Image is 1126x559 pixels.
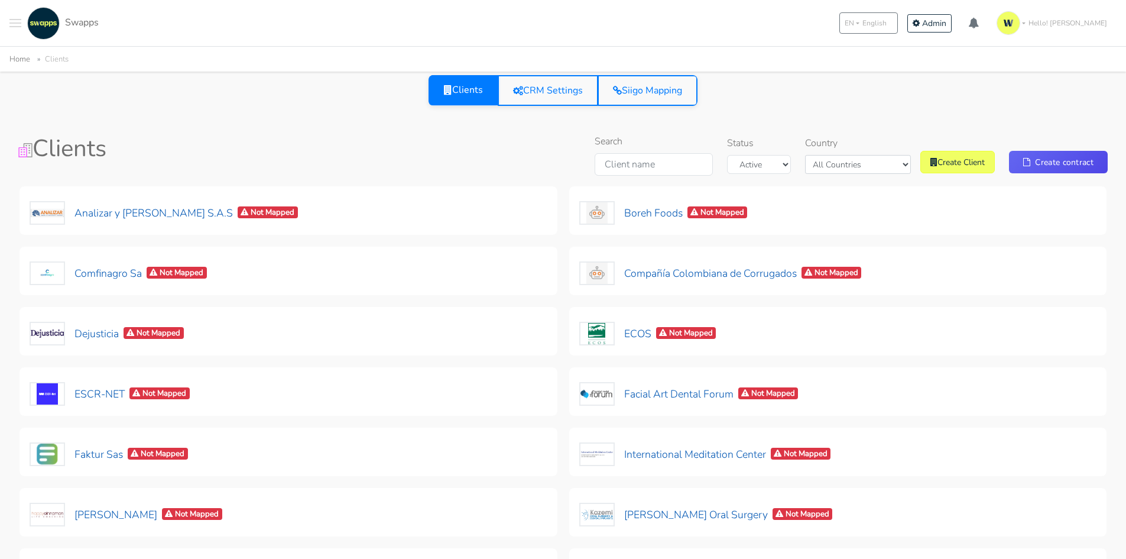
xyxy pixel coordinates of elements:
[907,14,952,33] a: Admin
[129,387,190,400] span: Not Mapped
[862,18,887,28] span: English
[128,448,188,460] span: Not Mapped
[27,7,60,40] img: swapps-linkedin-v2.jpg
[1009,151,1108,173] a: Create contract
[579,261,615,285] img: Compañía Colombiana de Corrugados
[579,201,615,225] img: Boreh Foods
[579,502,833,527] button: [PERSON_NAME] Oral SurgeryNot Mapped
[997,11,1020,35] img: isotipo-3-3e143c57.png
[30,442,65,466] img: Faktur Sas
[18,134,369,163] h1: Clients
[29,382,190,406] button: ESCR-NETNot Mapped
[29,201,298,225] button: Analizar y [PERSON_NAME] S.A.SNot Mapped
[30,322,65,345] img: Dejusticia
[24,7,99,40] a: Swapps
[30,261,65,285] img: Comfinagro Sa
[18,143,33,157] img: Clients Icon
[29,442,189,467] button: Faktur SasNot Mapped
[598,75,697,106] a: Siigo Mapping
[124,327,184,340] span: Not Mapped
[595,153,713,176] input: Client name
[30,503,65,526] img: Kathy Jalali
[30,201,65,225] img: Analizar y Lombana S.A.S
[429,75,697,106] div: View selector
[727,136,754,150] label: Status
[579,442,615,466] img: International Meditation Center
[238,206,298,219] span: Not Mapped
[29,502,223,527] button: [PERSON_NAME]Not Mapped
[29,321,184,346] button: DejusticiaNot Mapped
[805,136,838,150] label: Country
[595,134,622,148] label: Search
[579,442,832,467] button: International Meditation CenterNot Mapped
[771,448,831,460] span: Not Mapped
[839,12,898,34] button: ENEnglish
[1028,18,1107,28] span: Hello! [PERSON_NAME]
[147,267,207,279] span: Not Mapped
[579,201,748,225] button: Boreh FoodsNot Mapped
[579,322,615,345] img: ECOS
[738,387,799,400] span: Not Mapped
[9,54,30,64] a: Home
[579,503,615,526] img: Kazemi Oral Surgery
[801,267,862,279] span: Not Mapped
[773,508,833,521] span: Not Mapped
[162,508,222,521] span: Not Mapped
[33,53,69,66] li: Clients
[29,261,207,286] button: Comfinagro SaNot Mapped
[656,327,716,340] span: Not Mapped
[429,75,498,105] a: Clients
[687,206,748,219] span: Not Mapped
[498,75,598,106] a: CRM Settings
[579,321,717,346] button: ECOSNot Mapped
[65,16,99,29] span: Swapps
[922,18,946,29] span: Admin
[920,151,995,173] a: Create Client
[30,382,65,406] img: ESCR-NET
[992,7,1117,40] a: Hello! [PERSON_NAME]
[579,382,799,406] button: Facial Art Dental ForumNot Mapped
[579,261,862,286] button: Compañía Colombiana de CorrugadosNot Mapped
[579,382,615,406] img: Facial Art Dental Forum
